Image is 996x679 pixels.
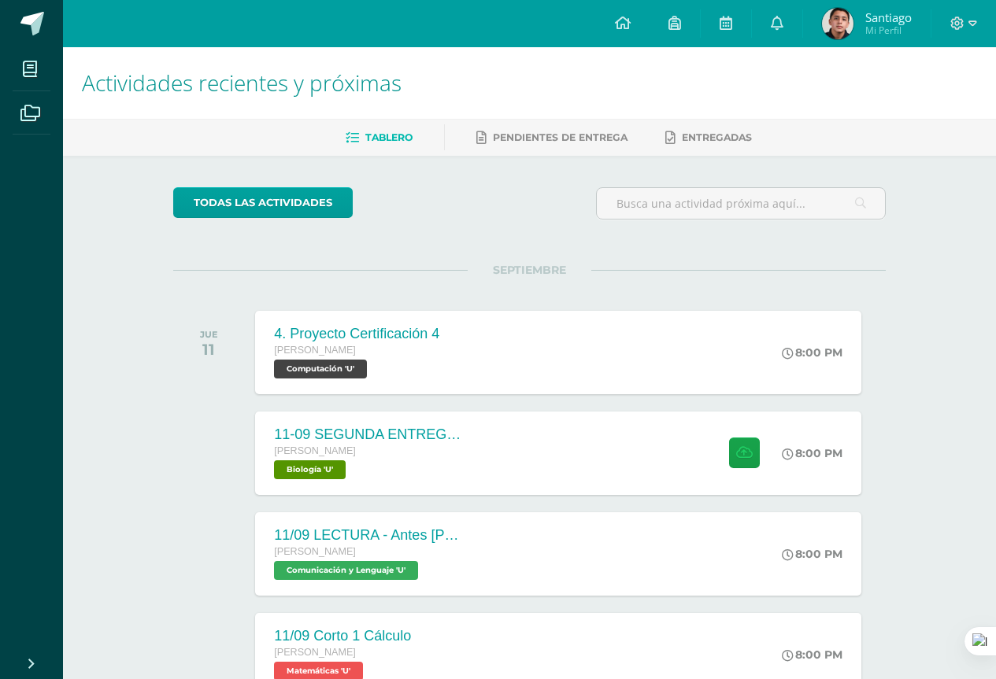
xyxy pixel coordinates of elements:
[665,125,752,150] a: Entregadas
[274,546,356,557] span: [PERSON_NAME]
[200,340,218,359] div: 11
[274,326,439,342] div: 4. Proyecto Certificación 4
[822,8,853,39] img: b81a375a2ba29ccfbe84947ecc58dfa2.png
[82,68,402,98] span: Actividades recientes y próximas
[782,446,842,460] div: 8:00 PM
[682,131,752,143] span: Entregadas
[274,647,356,658] span: [PERSON_NAME]
[476,125,628,150] a: Pendientes de entrega
[274,460,346,479] span: Biología 'U'
[274,527,463,544] div: 11/09 LECTURA - Antes [PERSON_NAME]. [PERSON_NAME]. La descubridora del radio (Digital)
[274,561,418,580] span: Comunicación y Lenguaje 'U'
[274,426,463,443] div: 11-09 SEGUNDA ENTREGA DE GUÍA
[274,445,356,456] span: [PERSON_NAME]
[493,131,628,143] span: Pendientes de entrega
[865,9,912,25] span: Santiago
[346,125,413,150] a: Tablero
[865,24,912,37] span: Mi Perfil
[782,547,842,561] div: 8:00 PM
[597,188,885,219] input: Busca una actividad próxima aquí...
[200,329,218,340] div: JUE
[173,187,353,218] a: todas las Actividades
[468,263,591,277] span: SEPTIEMBRE
[274,628,411,644] div: 11/09 Corto 1 Cálculo
[365,131,413,143] span: Tablero
[274,360,367,378] span: Computación 'U'
[274,345,356,356] span: [PERSON_NAME]
[782,648,842,662] div: 8:00 PM
[782,345,842,360] div: 8:00 PM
